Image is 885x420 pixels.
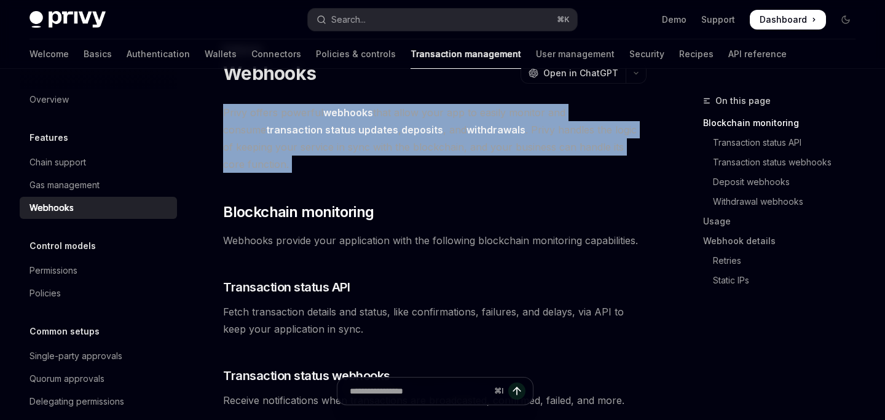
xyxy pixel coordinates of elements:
a: Connectors [251,39,301,69]
a: Security [629,39,664,69]
a: Policies & controls [316,39,396,69]
h5: Control models [29,239,96,253]
h1: Webhooks [223,62,316,84]
a: Authentication [127,39,190,69]
strong: webhooks [323,106,373,119]
img: dark logo [29,11,106,28]
a: Quorum approvals [20,368,177,390]
a: Dashboard [750,10,826,30]
a: Blockchain monitoring [703,113,865,133]
button: Toggle dark mode [836,10,855,30]
span: Webhooks provide your application with the following blockchain monitoring capabilities. [223,232,647,249]
span: Transaction status webhooks [223,367,390,384]
a: API reference [728,39,787,69]
div: Quorum approvals [29,371,104,386]
a: Withdrawal webhooks [703,192,865,212]
span: Open in ChatGPT [543,67,618,79]
a: Demo [662,14,686,26]
a: Support [701,14,735,26]
a: Transaction status API [703,133,865,153]
h5: Common setups [29,324,100,339]
div: Search... [331,12,366,27]
strong: transaction status updates [266,124,398,136]
a: Wallets [205,39,237,69]
span: Blockchain monitoring [223,202,374,222]
a: Webhooks [20,197,177,219]
strong: withdrawals [466,124,525,136]
div: Delegating permissions [29,394,124,409]
div: Overview [29,92,69,107]
a: User management [536,39,615,69]
a: Single-party approvals [20,345,177,367]
span: ⌘ K [557,15,570,25]
a: Recipes [679,39,714,69]
span: Fetch transaction details and status, like confirmations, failures, and delays, via API to keep y... [223,303,647,338]
span: Transaction status API [223,279,350,296]
div: Permissions [29,263,77,278]
span: Privy offers powerful that allow your app to easily monitor and consume , , and . Privy handles t... [223,104,647,173]
span: Dashboard [760,14,807,26]
strong: deposits [401,124,443,136]
div: Policies [29,286,61,301]
a: Static IPs [703,271,865,290]
div: Gas management [29,178,100,192]
input: Ask a question... [350,378,489,405]
a: Policies [20,282,177,304]
a: Usage [703,212,865,231]
a: Permissions [20,260,177,282]
a: Delegating permissions [20,390,177,413]
a: Retries [703,251,865,271]
a: Deposit webhooks [703,172,865,192]
a: Transaction management [411,39,521,69]
a: Basics [84,39,112,69]
div: Chain support [29,155,86,170]
span: On this page [715,93,771,108]
button: Open search [308,9,576,31]
a: Gas management [20,174,177,196]
a: Welcome [29,39,69,69]
a: Chain support [20,151,177,173]
button: Send message [508,382,525,400]
a: Transaction status webhooks [703,153,865,172]
div: Webhooks [29,200,74,215]
a: Webhook details [703,231,865,251]
button: Open in ChatGPT [521,63,626,84]
a: Overview [20,89,177,111]
h5: Features [29,130,68,145]
div: Single-party approvals [29,349,122,363]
